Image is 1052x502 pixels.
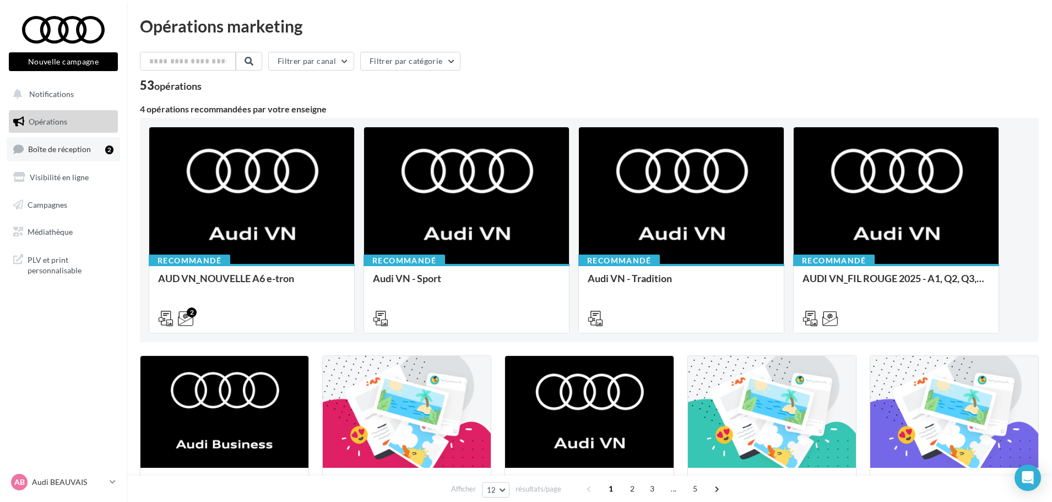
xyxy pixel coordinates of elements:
[30,172,89,182] span: Visibilité en ligne
[28,227,73,236] span: Médiathèque
[154,81,202,91] div: opérations
[14,477,25,488] span: AB
[9,52,118,71] button: Nouvelle campagne
[149,255,230,267] div: Recommandé
[643,480,661,498] span: 3
[187,307,197,317] div: 2
[7,166,120,189] a: Visibilité en ligne
[29,89,74,99] span: Notifications
[802,273,990,295] div: AUDI VN_FIL ROUGE 2025 - A1, Q2, Q3, Q5 et Q4 e-tron
[364,255,445,267] div: Recommandé
[7,83,116,106] button: Notifications
[29,117,67,126] span: Opérations
[268,52,354,71] button: Filtrer par canal
[140,79,202,91] div: 53
[665,480,682,498] span: ...
[602,480,620,498] span: 1
[1015,465,1041,491] div: Open Intercom Messenger
[28,252,113,276] span: PLV et print personnalisable
[578,255,660,267] div: Recommandé
[7,137,120,161] a: Boîte de réception2
[451,484,476,494] span: Afficher
[482,482,510,498] button: 12
[158,273,345,295] div: AUD VN_NOUVELLE A6 e-tron
[32,477,105,488] p: Audi BEAUVAIS
[105,145,113,154] div: 2
[28,199,67,209] span: Campagnes
[487,485,496,494] span: 12
[7,220,120,244] a: Médiathèque
[7,248,120,280] a: PLV et print personnalisable
[7,193,120,217] a: Campagnes
[588,273,775,295] div: Audi VN - Tradition
[9,472,118,493] a: AB Audi BEAUVAIS
[686,480,704,498] span: 5
[140,105,1039,114] div: 4 opérations recommandées par votre enseigne
[793,255,875,267] div: Recommandé
[28,144,91,154] span: Boîte de réception
[516,484,561,494] span: résultats/page
[140,18,1039,34] div: Opérations marketing
[623,480,641,498] span: 2
[7,110,120,133] a: Opérations
[373,273,560,295] div: Audi VN - Sport
[360,52,460,71] button: Filtrer par catégorie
